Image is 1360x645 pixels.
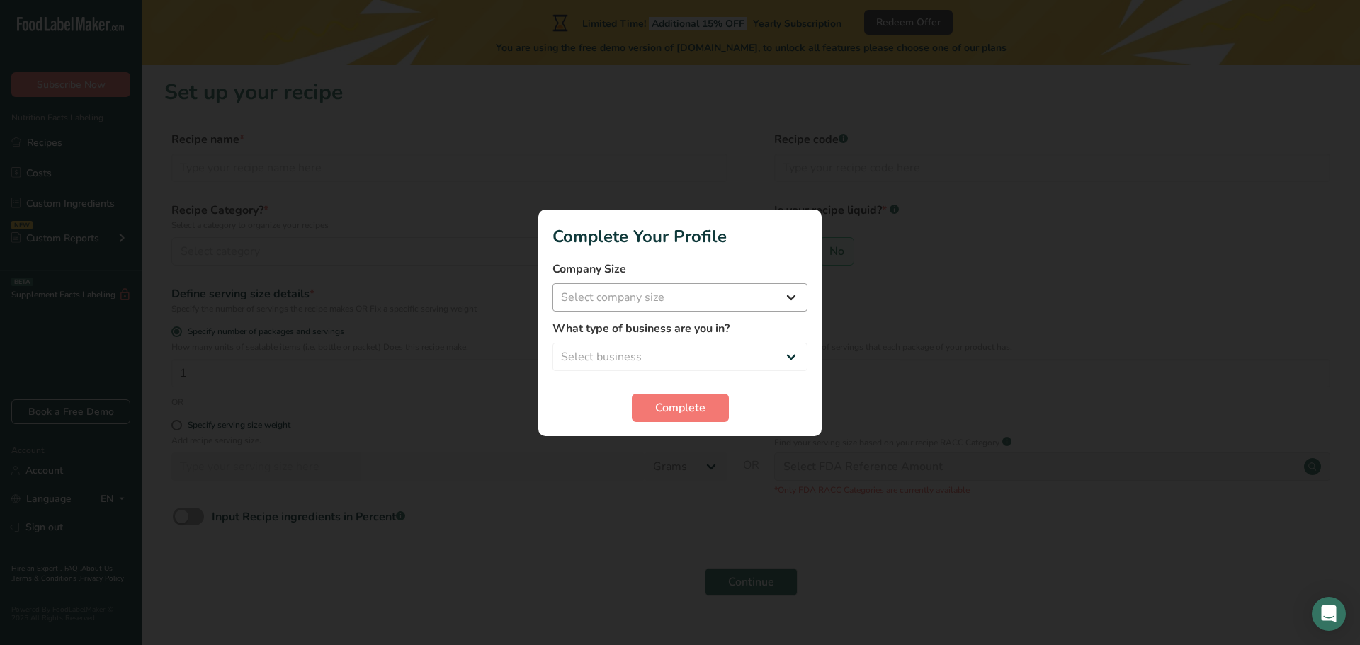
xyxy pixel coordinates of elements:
h1: Complete Your Profile [552,224,807,249]
div: Open Intercom Messenger [1312,597,1346,631]
label: Company Size [552,261,807,278]
span: Complete [655,399,705,416]
button: Complete [632,394,729,422]
label: What type of business are you in? [552,320,807,337]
